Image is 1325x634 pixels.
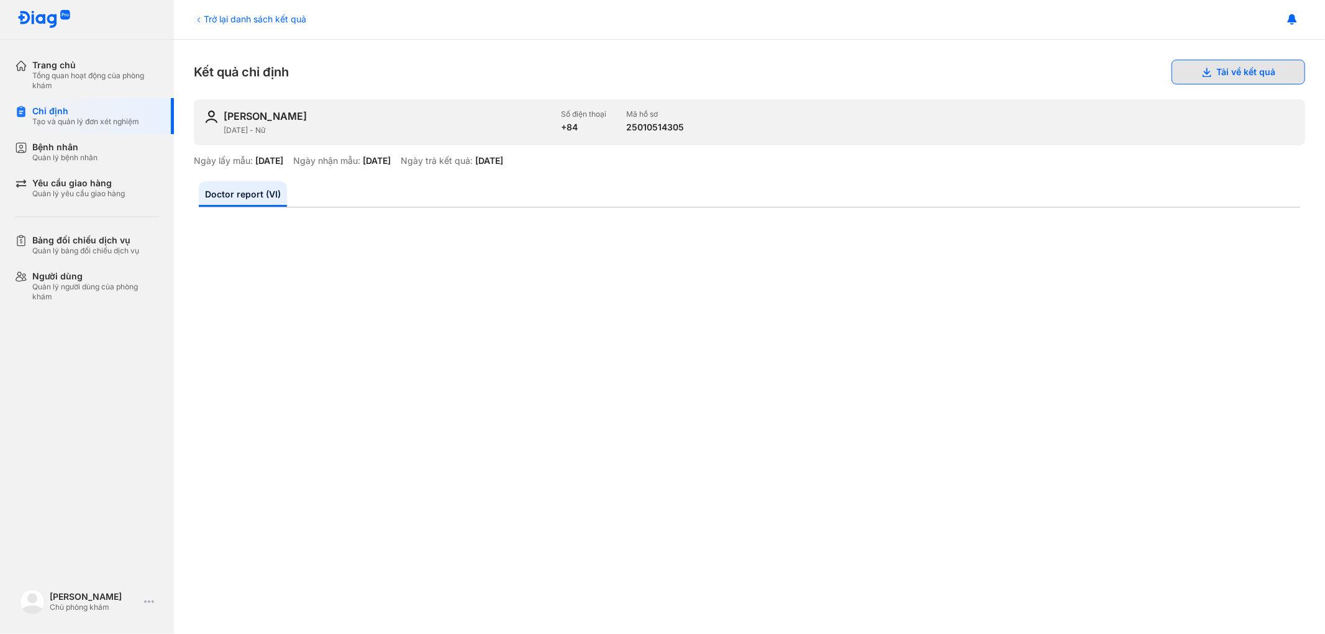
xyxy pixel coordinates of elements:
[32,246,139,256] div: Quản lý bảng đối chiếu dịch vụ
[363,155,391,166] div: [DATE]
[32,60,159,71] div: Trang chủ
[32,142,98,153] div: Bệnh nhân
[1172,60,1305,84] button: Tải về kết quả
[194,60,1305,84] div: Kết quả chỉ định
[194,155,253,166] div: Ngày lấy mẫu:
[293,155,360,166] div: Ngày nhận mẫu:
[626,109,684,119] div: Mã hồ sơ
[194,12,306,25] div: Trở lại danh sách kết quả
[475,155,503,166] div: [DATE]
[20,589,45,614] img: logo
[50,602,139,612] div: Chủ phòng khám
[224,109,307,123] div: [PERSON_NAME]
[32,106,139,117] div: Chỉ định
[32,271,159,282] div: Người dùng
[204,109,219,124] img: user-icon
[32,282,159,302] div: Quản lý người dùng của phòng khám
[32,235,139,246] div: Bảng đối chiếu dịch vụ
[626,122,684,133] div: 25010514305
[199,181,287,207] a: Doctor report (VI)
[32,178,125,189] div: Yêu cầu giao hàng
[401,155,473,166] div: Ngày trả kết quả:
[255,155,283,166] div: [DATE]
[32,153,98,163] div: Quản lý bệnh nhân
[50,591,139,602] div: [PERSON_NAME]
[32,71,159,91] div: Tổng quan hoạt động của phòng khám
[17,10,71,29] img: logo
[561,109,606,119] div: Số điện thoại
[32,117,139,127] div: Tạo và quản lý đơn xét nghiệm
[561,122,606,133] div: +84
[224,125,551,135] div: [DATE] - Nữ
[32,189,125,199] div: Quản lý yêu cầu giao hàng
